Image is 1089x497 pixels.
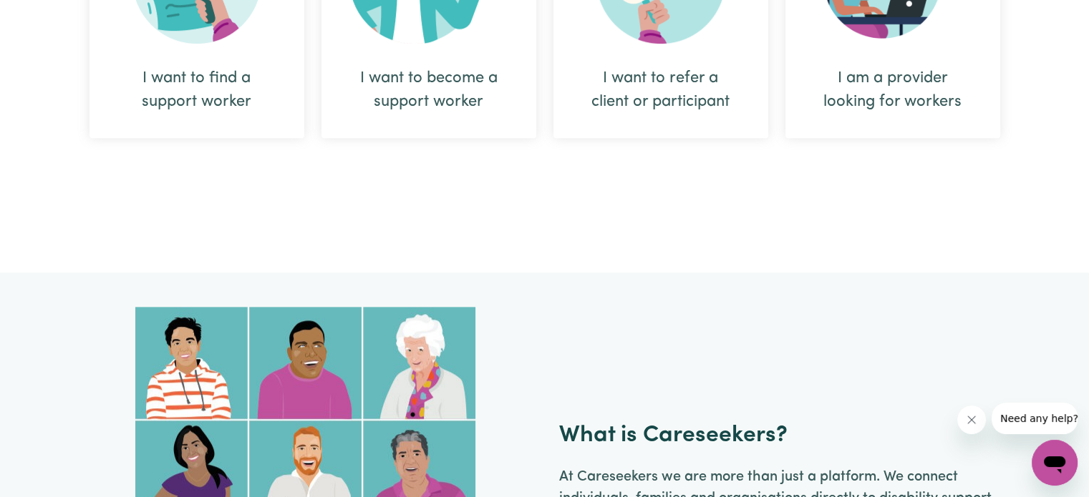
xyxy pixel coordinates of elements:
[992,403,1078,434] iframe: Message from company
[559,422,788,449] h2: What is Careseekers?
[588,67,734,114] div: I want to refer a client or participant
[1032,440,1078,486] iframe: Button to launch messaging window
[820,67,966,114] div: I am a provider looking for workers
[957,405,986,434] iframe: Close message
[356,67,502,114] div: I want to become a support worker
[124,67,270,114] div: I want to find a support worker
[9,10,87,21] span: Need any help?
